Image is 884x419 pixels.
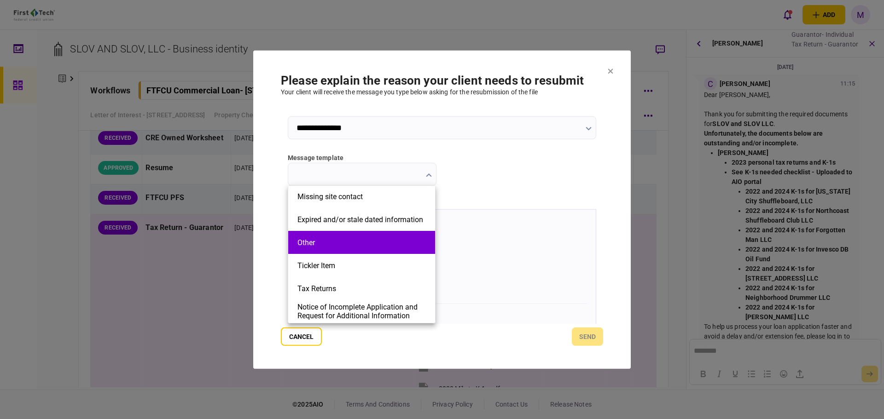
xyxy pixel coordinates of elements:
button: Tickler Item [297,261,426,270]
button: Tax Returns [297,284,426,293]
button: Other [297,238,426,247]
body: Rich Text Area. Press ALT-0 for help. [4,7,187,16]
button: Missing site contact [297,192,426,201]
button: Expired and/or stale dated information [297,215,426,224]
button: Notice of Incomplete Application and Request for Additional Information [297,303,426,320]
